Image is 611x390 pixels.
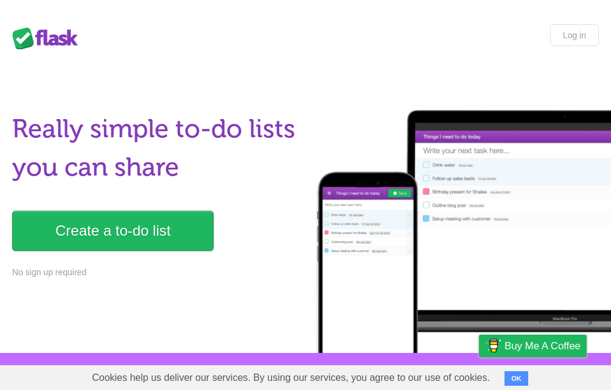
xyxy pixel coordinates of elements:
img: Buy me a coffee [485,335,501,356]
button: OK [505,371,528,386]
span: Cookies help us deliver our services. By using our services, you agree to our use of cookies. [80,366,502,390]
a: Create a to-do list [12,211,214,251]
a: Log in [550,24,599,46]
div: Flask Lists [12,27,85,49]
p: No sign up required [12,266,299,279]
a: Buy me a coffee [479,335,587,357]
h1: Really simple to-do lists you can share [12,110,299,186]
span: Buy me a coffee [505,335,581,357]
